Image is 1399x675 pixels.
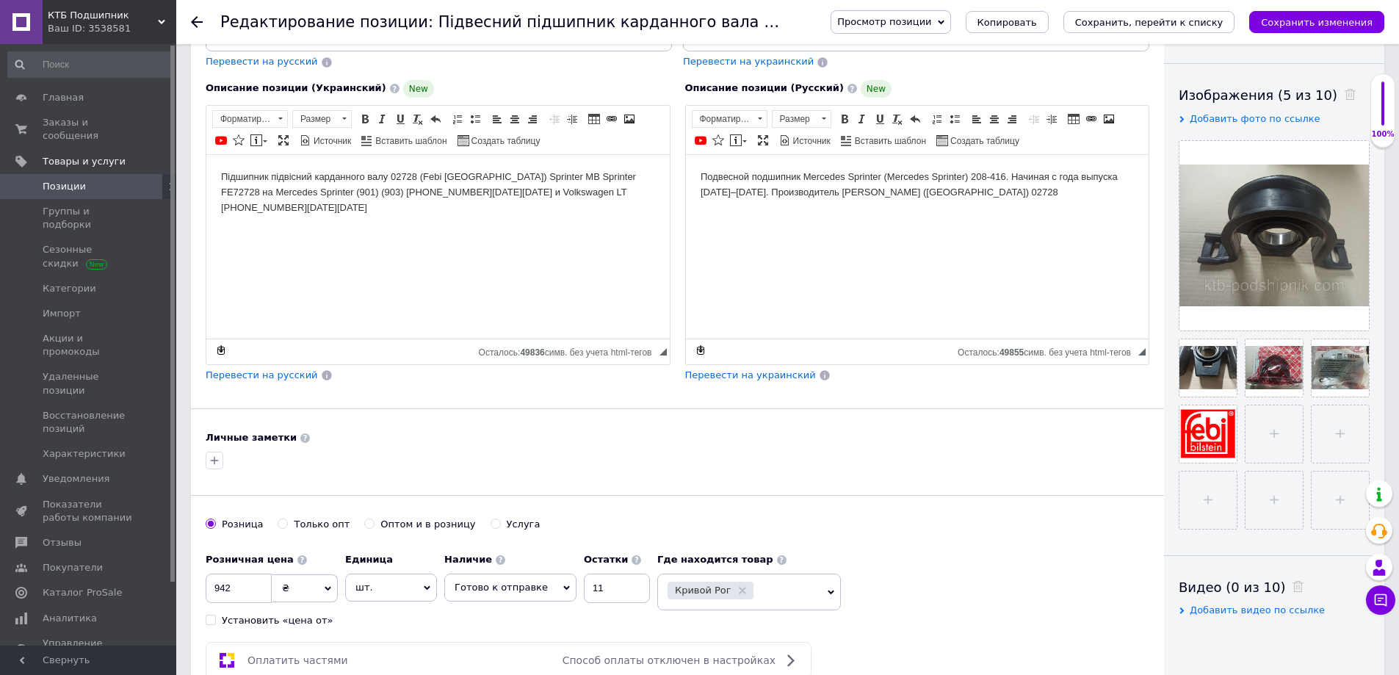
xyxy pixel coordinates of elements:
[48,22,176,35] div: Ваш ID: 3538581
[1190,604,1325,616] span: Добавить видео по ссылке
[907,111,923,127] a: Отменить (Ctrl+Z)
[772,110,831,128] a: Размер
[297,132,353,148] a: Источник
[853,135,926,148] span: Вставить шаблон
[43,205,136,231] span: Группы и подборки
[373,135,447,148] span: Вставить шаблон
[345,554,393,565] b: Единица
[777,132,833,148] a: Источник
[1063,11,1235,33] button: Сохранить, перейти к списку
[693,111,753,127] span: Форматирование
[43,561,103,574] span: Покупатели
[43,586,122,599] span: Каталог ProSale
[43,116,136,142] span: Заказы и сообщения
[43,498,136,524] span: Показатели работы компании
[357,111,373,127] a: Полужирный (Ctrl+B)
[403,80,434,98] span: New
[43,409,136,436] span: Восстановление позиций
[311,135,351,148] span: Источник
[43,612,97,625] span: Аналитика
[467,111,483,127] a: Вставить / удалить маркированный список
[948,135,1019,148] span: Создать таблицу
[282,582,289,593] span: ₴
[836,111,853,127] a: Полужирный (Ctrl+B)
[728,132,749,148] a: Вставить сообщение
[469,135,541,148] span: Создать таблицу
[292,110,352,128] a: Размер
[791,135,831,148] span: Источник
[958,344,1138,358] div: Подсчет символов
[837,16,931,27] span: Просмотр позиции
[43,180,86,193] span: Позиции
[1179,86,1370,104] div: Изображения (5 из 10)
[206,155,670,339] iframe: Визуальный текстовый редактор, A78AEAAA-DBD5-460F-A301-1F0F93AF1662
[1101,111,1117,127] a: Изображение
[524,111,541,127] a: По правому краю
[999,347,1024,358] span: 49855
[1190,113,1320,124] span: Добавить фото по ссылке
[212,110,288,128] a: Форматирование
[213,111,273,127] span: Форматирование
[345,574,437,602] span: шт.
[1026,111,1042,127] a: Уменьшить отступ
[489,111,505,127] a: По левому краю
[692,110,767,128] a: Форматирование
[7,51,173,78] input: Поиск
[213,342,229,358] a: Сделать резервную копию сейчас
[675,585,731,595] span: Кривой Рог
[929,111,945,127] a: Вставить / удалить нумерованный список
[685,82,844,93] span: Описание позиции (Русский)
[43,307,81,320] span: Импорт
[520,347,544,358] span: 49836
[1179,580,1285,595] span: Видео (0 из 10)
[380,518,475,531] div: Оптом и в розницу
[294,518,350,531] div: Только опт
[43,155,126,168] span: Товары и услуги
[710,132,726,148] a: Вставить иконку
[206,56,318,67] span: Перевести на русский
[872,111,888,127] a: Подчеркнутый (Ctrl+U)
[934,132,1022,148] a: Создать таблицу
[375,111,391,127] a: Курсив (Ctrl+I)
[986,111,1002,127] a: По центру
[621,111,637,127] a: Изображение
[1044,111,1060,127] a: Увеличить отступ
[1370,73,1395,148] div: 100% Качество заполнения
[1138,348,1146,355] span: Перетащите для изменения размера
[206,369,318,380] span: Перевести на русский
[683,56,814,67] span: Перевести на украинский
[479,344,659,358] div: Подсчет символов
[839,132,928,148] a: Вставить шаблон
[1075,17,1223,28] i: Сохранить, перейти к списку
[861,80,892,98] span: New
[1004,111,1020,127] a: По правому краю
[889,111,905,127] a: Убрать форматирование
[686,155,1149,339] iframe: Визуальный текстовый редактор, 2611FC0B-D0CA-40D6-98AB-0EB8AA14C207
[43,370,136,397] span: Удаленные позиции
[43,472,109,486] span: Уведомления
[248,132,270,148] a: Вставить сообщение
[657,554,773,565] b: Где находится товар
[191,16,203,28] div: Вернуться назад
[604,111,620,127] a: Вставить/Редактировать ссылку (Ctrl+L)
[693,132,709,148] a: Добавить видео с YouTube
[449,111,466,127] a: Вставить / удалить нумерованный список
[231,132,247,148] a: Вставить иконку
[293,111,337,127] span: Размер
[455,582,548,593] span: Готово к отправке
[659,348,667,355] span: Перетащите для изменения размера
[410,111,426,127] a: Убрать форматирование
[206,82,386,93] span: Описание позиции (Украинский)
[444,554,492,565] b: Наличие
[564,111,580,127] a: Увеличить отступ
[546,111,563,127] a: Уменьшить отступ
[222,518,263,531] div: Розница
[584,554,629,565] b: Остатки
[43,243,136,270] span: Сезонные скидки
[507,518,541,531] div: Услуга
[392,111,408,127] a: Подчеркнутый (Ctrl+U)
[1371,129,1395,140] div: 100%
[48,9,158,22] span: КТБ Подшипник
